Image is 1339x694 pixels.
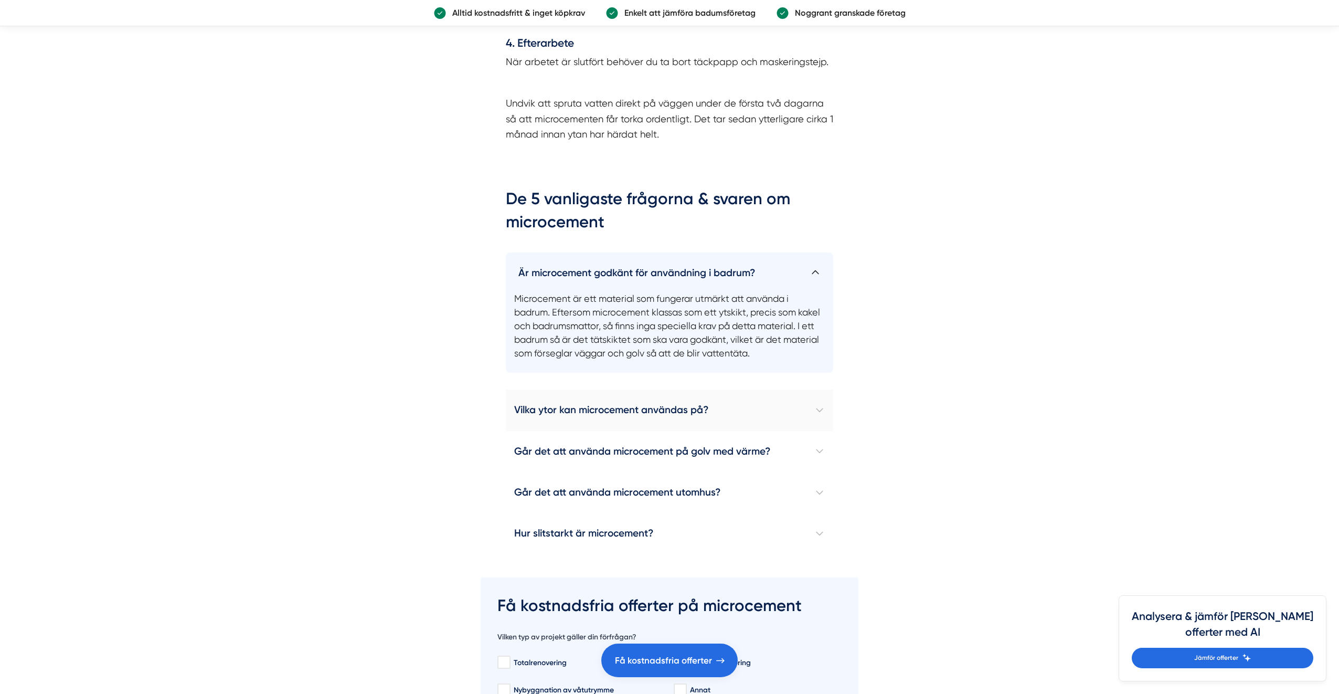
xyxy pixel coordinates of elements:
p: Microcement är ett material som fungerar utmärkt att använda i badrum. Eftersom microcement klass... [506,285,833,373]
h2: Få kostnadsfria offerter på microcement [497,594,842,624]
p: Noggrant granskade företag [789,6,906,19]
h4: Hur slitstarkt är microcement? [506,513,833,554]
p: Alltid kostnadsfritt & inget köpkrav [446,6,585,19]
h4: Är microcement godkänt för användning i badrum? [506,253,833,285]
span: Jämför offerter [1194,653,1238,663]
h4: Vilka ytor kan microcement användas på? [506,390,833,430]
h4: 4. Efterarbete [506,35,833,54]
p: När arbetet är slutfört behöver du ta bort täckpapp och maskeringstejp. [506,54,833,70]
p: Enkelt att jämföra badumsföretag [618,6,756,19]
h5: Vilken typ av projekt gäller din förfrågan? [497,632,636,645]
a: Jämför offerter [1132,648,1313,668]
h4: Analysera & jämför [PERSON_NAME] offerter med AI [1132,608,1313,648]
h4: Går det att använda microcement på golv med värme? [506,431,833,472]
h2: De 5 vanligaste frågorna & svaren om microcement [506,187,833,240]
p: Undvik att spruta vatten direkt på väggen under de första två dagarna så att microcementen får to... [506,96,833,142]
a: Få kostnadsfria offerter [601,644,738,677]
input: Totalrenovering [497,657,509,668]
h4: Går det att använda microcement utomhus? [506,472,833,513]
span: Få kostnadsfria offerter [615,654,712,668]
